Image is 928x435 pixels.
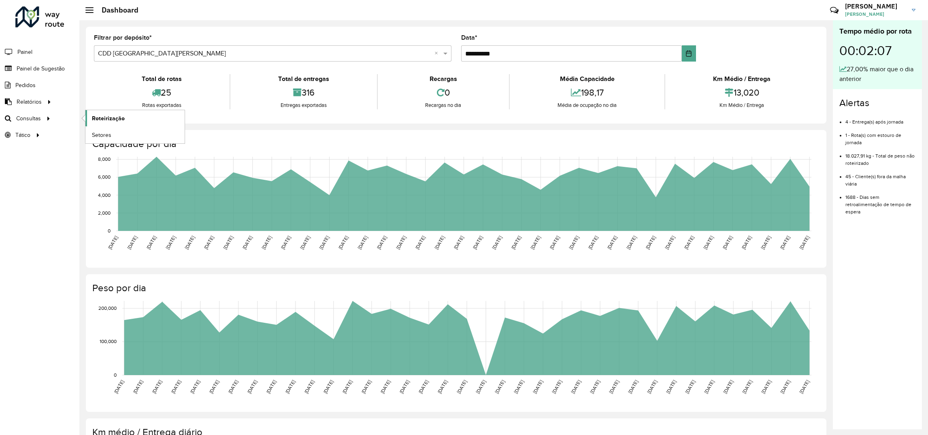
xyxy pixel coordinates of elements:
[17,98,42,106] span: Relatórios
[684,379,696,394] text: [DATE]
[682,45,696,62] button: Choose Date
[94,6,138,15] h2: Dashboard
[646,379,658,394] text: [DATE]
[337,235,349,250] text: [DATE]
[626,235,637,250] text: [DATE]
[667,84,816,101] div: 13,020
[779,235,791,250] text: [DATE]
[645,235,656,250] text: [DATE]
[845,126,915,146] li: 1 - Rota(s) com estouro de jornada
[845,188,915,215] li: 1688 - Dias sem retroalimentação de tempo de espera
[113,379,125,394] text: [DATE]
[839,37,915,64] div: 00:02:07
[222,235,234,250] text: [DATE]
[208,379,220,394] text: [DATE]
[513,379,525,394] text: [DATE]
[475,379,486,394] text: [DATE]
[395,235,407,250] text: [DATE]
[126,235,138,250] text: [DATE]
[98,157,111,162] text: 8,000
[284,379,296,394] text: [DATE]
[96,101,228,109] div: Rotas exportadas
[184,235,196,250] text: [DATE]
[587,235,599,250] text: [DATE]
[92,138,818,150] h4: Capacidade por dia
[722,235,733,250] text: [DATE]
[826,2,843,19] a: Contato Rápido
[512,84,662,101] div: 198,17
[683,235,695,250] text: [DATE]
[85,127,185,143] a: Setores
[376,235,387,250] text: [DATE]
[85,110,185,126] a: Roteirização
[568,235,580,250] text: [DATE]
[530,235,541,250] text: [DATE]
[92,131,111,139] span: Setores
[741,379,753,394] text: [DATE]
[839,26,915,37] div: Tempo médio por rota
[461,33,477,43] label: Data
[512,101,662,109] div: Média de ocupação no dia
[15,81,36,90] span: Pedidos
[107,235,119,250] text: [DATE]
[357,235,368,250] text: [DATE]
[114,372,117,377] text: 0
[589,379,601,394] text: [DATE]
[380,74,507,84] div: Recargas
[92,114,125,123] span: Roteirização
[779,379,791,394] text: [DATE]
[453,235,464,250] text: [DATE]
[232,84,375,101] div: 316
[94,33,152,43] label: Filtrar por depósito
[299,235,311,250] text: [DATE]
[741,235,752,250] text: [DATE]
[280,235,292,250] text: [DATE]
[341,379,353,394] text: [DATE]
[667,74,816,84] div: Km Médio / Entrega
[303,379,315,394] text: [DATE]
[189,379,201,394] text: [DATE]
[702,235,714,250] text: [DATE]
[227,379,239,394] text: [DATE]
[96,84,228,101] div: 25
[839,64,915,84] div: 27,00% maior que o dia anterior
[839,97,915,109] h4: Alertas
[145,235,157,250] text: [DATE]
[360,379,372,394] text: [DATE]
[549,235,560,250] text: [DATE]
[722,379,734,394] text: [DATE]
[203,235,215,250] text: [DATE]
[551,379,563,394] text: [DATE]
[98,210,111,215] text: 2,000
[845,146,915,167] li: 18.027,91 kg - Total de peso não roteirizado
[532,379,544,394] text: [DATE]
[261,235,272,250] text: [DATE]
[494,379,506,394] text: [DATE]
[98,175,111,180] text: 6,000
[265,379,277,394] text: [DATE]
[845,167,915,188] li: 45 - Cliente(s) fora da malha viária
[760,235,772,250] text: [DATE]
[380,101,507,109] div: Recargas no dia
[665,379,677,394] text: [DATE]
[92,282,818,294] h4: Peso por dia
[98,305,117,311] text: 200,000
[232,101,375,109] div: Entregas exportadas
[512,74,662,84] div: Média Capacidade
[608,379,620,394] text: [DATE]
[434,235,445,250] text: [DATE]
[241,235,253,250] text: [DATE]
[170,379,182,394] text: [DATE]
[98,192,111,198] text: 4,000
[417,379,429,394] text: [DATE]
[414,235,426,250] text: [DATE]
[318,235,330,250] text: [DATE]
[510,235,522,250] text: [DATE]
[455,379,467,394] text: [DATE]
[798,235,810,250] text: [DATE]
[472,235,483,250] text: [DATE]
[100,339,117,344] text: 100,000
[845,2,906,10] h3: [PERSON_NAME]
[703,379,715,394] text: [DATE]
[434,49,441,58] span: Clear all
